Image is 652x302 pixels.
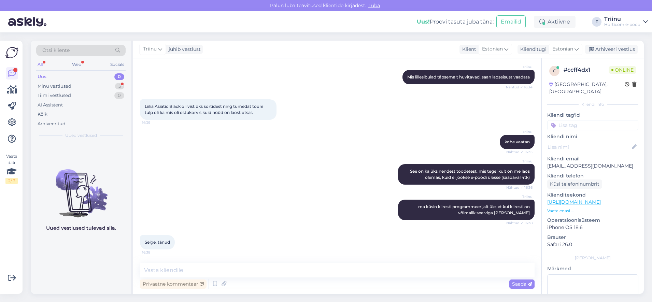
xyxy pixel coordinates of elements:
[547,217,638,224] p: Operatsioonisüsteem
[547,162,638,170] p: [EMAIL_ADDRESS][DOMAIN_NAME]
[547,155,638,162] p: Kliendi email
[46,225,116,232] p: Uued vestlused tulevad siia.
[547,199,601,205] a: [URL][DOMAIN_NAME]
[552,45,573,53] span: Estonian
[36,60,44,69] div: All
[407,74,530,80] span: Mis lillesibulad täpsemalt huvitavad, saan laoseisust vaadata
[140,279,207,289] div: Privaatne kommentaar
[109,60,126,69] div: Socials
[5,153,18,184] div: Vaata siia
[604,22,640,27] div: Horticom e-pood
[417,18,494,26] div: Proovi tasuta juba täna:
[410,169,531,180] span: See on ka üks nendest toodetest, mis tegelikult on me laos olemas, kuid ei jookse e-poodi ülesse ...
[547,120,638,130] input: Lisa tag
[549,81,625,95] div: [GEOGRAPHIC_DATA], [GEOGRAPHIC_DATA]
[547,191,638,199] p: Klienditeekond
[71,60,83,69] div: Web
[518,46,547,53] div: Klienditugi
[547,265,638,272] p: Märkmed
[604,16,648,27] a: TriinuHorticom e-pood
[114,73,124,80] div: 0
[114,92,124,99] div: 0
[547,208,638,214] p: Vaata edasi ...
[65,132,97,139] span: Uued vestlused
[38,83,71,90] div: Minu vestlused
[592,17,601,27] div: T
[547,101,638,107] div: Kliendi info
[506,149,533,155] span: Nähtud ✓ 16:35
[506,185,533,190] span: Nähtud ✓ 16:36
[418,204,531,215] span: ma küsin kiiresti programmeerijalt üle, et kui kiiresti on võimalik see viga [PERSON_NAME]
[38,73,46,80] div: Uus
[482,45,503,53] span: Estonian
[38,120,66,127] div: Arhiveeritud
[507,129,533,134] span: Triinu
[548,143,630,151] input: Lisa nimi
[506,85,533,90] span: Nähtud ✓ 16:34
[145,104,264,115] span: Liilia Asiatic Black oli vist üks sortidest ning tumedat tooni tulp oli ka mis oli ostukorvis kui...
[547,172,638,179] p: Kliendi telefon
[547,234,638,241] p: Brauser
[496,15,526,28] button: Emailid
[604,16,640,22] div: Triinu
[505,139,530,144] span: kohe vaatan
[506,220,533,226] span: Nähtud ✓ 16:38
[459,46,476,53] div: Klient
[507,159,533,164] span: Triinu
[547,112,638,119] p: Kliendi tag'id
[166,46,201,53] div: juhib vestlust
[609,66,636,74] span: Online
[145,240,170,245] span: Selge, tänud
[547,133,638,140] p: Kliendi nimi
[553,68,556,73] span: c
[564,66,609,74] div: # ccff4dx1
[115,83,124,90] div: 5
[507,64,533,70] span: Triinu
[31,157,131,218] img: No chats
[5,46,18,59] img: Askly Logo
[547,179,602,189] div: Küsi telefoninumbrit
[142,250,168,255] span: 16:38
[507,194,533,199] span: Triinu
[547,241,638,248] p: Safari 26.0
[143,45,157,53] span: Triinu
[512,281,532,287] span: Saada
[366,2,382,9] span: Luba
[142,120,168,125] span: 16:35
[5,178,18,184] div: 2 / 3
[38,92,71,99] div: Tiimi vestlused
[417,18,430,25] b: Uus!
[42,47,70,54] span: Otsi kliente
[547,255,638,261] div: [PERSON_NAME]
[547,224,638,231] p: iPhone OS 18.6
[38,111,47,118] div: Kõik
[38,102,63,109] div: AI Assistent
[585,45,638,54] div: Arhiveeri vestlus
[534,16,576,28] div: Aktiivne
